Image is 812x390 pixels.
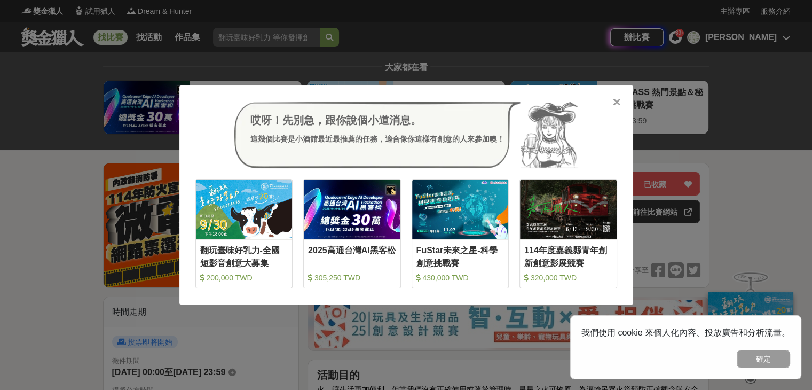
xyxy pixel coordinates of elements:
[581,328,790,337] span: 我們使用 cookie 來個人化內容、投放廣告和分析流量。
[524,244,612,268] div: 114年度嘉義縣青年創新創意影展競賽
[250,134,504,145] div: 這幾個比賽是小酒館最近最推薦的任務，適合像你這樣有創意的人來參加噢！
[308,244,396,268] div: 2025高通台灣AI黑客松
[519,179,617,288] a: Cover Image114年度嘉義縣青年創新創意影展競賽 320,000 TWD
[416,244,504,268] div: FuStar未來之星-科學創意挑戰賽
[308,272,396,283] div: 305,250 TWD
[196,180,293,239] img: Cover Image
[250,112,504,128] div: 哎呀！先別急，跟你說個小道消息。
[304,180,400,239] img: Cover Image
[200,272,288,283] div: 200,000 TWD
[303,179,401,288] a: Cover Image2025高通台灣AI黑客松 305,250 TWD
[200,244,288,268] div: 翻玩臺味好乳力-全國短影音創意大募集
[521,102,578,169] img: Avatar
[416,272,504,283] div: 430,000 TWD
[520,180,617,239] img: Cover Image
[524,272,612,283] div: 320,000 TWD
[412,179,509,288] a: Cover ImageFuStar未來之星-科學創意挑戰賽 430,000 TWD
[195,179,293,288] a: Cover Image翻玩臺味好乳力-全國短影音創意大募集 200,000 TWD
[737,350,790,368] button: 確定
[412,180,509,239] img: Cover Image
